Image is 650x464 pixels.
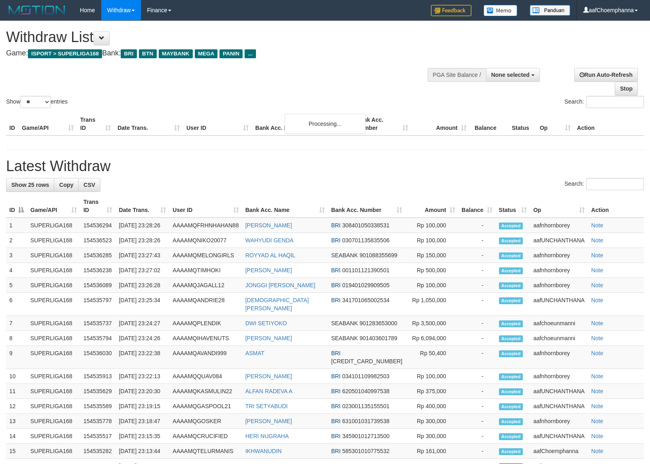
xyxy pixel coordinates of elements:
[360,320,397,326] span: Copy 901283653000 to clipboard
[565,178,644,190] label: Search:
[342,418,390,424] span: Copy 631001031739538 to clipboard
[499,403,523,410] span: Accepted
[27,248,80,263] td: SUPERLIGA168
[591,335,603,341] a: Note
[458,444,496,459] td: -
[27,331,80,346] td: SUPERLIGA168
[27,293,80,316] td: SUPERLIGA168
[121,49,136,58] span: BRI
[78,178,100,192] a: CSV
[342,373,390,379] span: Copy 034101109982503 to clipboard
[405,384,458,399] td: Rp 375,000
[405,293,458,316] td: Rp 1,050,000
[80,346,115,369] td: 154536030
[458,316,496,331] td: -
[115,429,169,444] td: [DATE] 23:15:35
[80,384,115,399] td: 154535629
[27,429,80,444] td: SUPERLIGA168
[6,112,19,136] th: ID
[530,316,588,331] td: aafchoeunmanni
[331,320,358,326] span: SEABANK
[80,331,115,346] td: 154535794
[331,237,341,244] span: BRI
[169,444,242,459] td: AAAAMQTELURMANIS
[405,218,458,233] td: Rp 100,000
[115,369,169,384] td: [DATE] 23:22:13
[499,433,523,440] span: Accepted
[169,429,242,444] td: AAAAMQCRUCIFIED
[530,346,588,369] td: aafnhornborey
[6,195,27,218] th: ID: activate to sort column descending
[458,346,496,369] td: -
[6,4,68,16] img: MOTION_logo.png
[115,444,169,459] td: [DATE] 23:13:44
[491,72,530,78] span: None selected
[530,414,588,429] td: aafnhornborey
[169,399,242,414] td: AAAAMQGASPOOL21
[115,399,169,414] td: [DATE] 23:19:15
[458,218,496,233] td: -
[342,297,390,303] span: Copy 341701065002534 to clipboard
[331,350,341,356] span: BRI
[499,388,523,395] span: Accepted
[6,233,27,248] td: 2
[6,346,27,369] td: 9
[486,68,540,82] button: None selected
[169,233,242,248] td: AAAAMQNIKO20077
[169,346,242,369] td: AAAAMQAVANDI999
[27,444,80,459] td: SUPERLIGA168
[360,252,397,258] span: Copy 901088355699 to clipboard
[11,182,49,188] span: Show 25 rows
[405,346,458,369] td: Rp 50,400
[245,267,292,273] a: [PERSON_NAME]
[115,233,169,248] td: [DATE] 23:28:26
[245,252,296,258] a: ROYYAD AL HAQIL
[530,233,588,248] td: aafUNCHANTHANA
[169,278,242,293] td: AAAAMQJAGALL12
[405,331,458,346] td: Rp 6,094,000
[245,448,282,454] a: IKHWANUDIN
[331,448,341,454] span: BRI
[80,195,115,218] th: Trans ID: activate to sort column ascending
[458,331,496,346] td: -
[6,248,27,263] td: 3
[342,222,390,229] span: Copy 308401050338531 to clipboard
[83,182,95,188] span: CSV
[80,233,115,248] td: 154536523
[54,178,79,192] a: Copy
[499,297,523,304] span: Accepted
[530,399,588,414] td: aafUNCHANTHANA
[591,350,603,356] a: Note
[27,384,80,399] td: SUPERLIGA168
[115,278,169,293] td: [DATE] 23:26:28
[405,399,458,414] td: Rp 400,000
[591,237,603,244] a: Note
[6,178,54,192] a: Show 25 rows
[591,252,603,258] a: Note
[80,429,115,444] td: 154535517
[80,444,115,459] td: 154535282
[6,29,425,45] h1: Withdraw List
[328,195,406,218] th: Bank Acc. Number: activate to sort column ascending
[331,388,341,394] span: BRI
[360,335,397,341] span: Copy 901403601789 to clipboard
[6,278,27,293] td: 5
[6,218,27,233] td: 1
[342,388,390,394] span: Copy 620501040997538 to clipboard
[591,433,603,439] a: Note
[169,316,242,331] td: AAAAMQPLENDIK
[458,293,496,316] td: -
[115,293,169,316] td: [DATE] 23:25:34
[591,388,603,394] a: Note
[353,112,411,136] th: Bank Acc. Number
[458,384,496,399] td: -
[586,96,644,108] input: Search:
[342,448,390,454] span: Copy 585301010775532 to clipboard
[169,195,242,218] th: User ID: activate to sort column ascending
[169,369,242,384] td: AAAAMQQUAV084
[27,195,80,218] th: Game/API: activate to sort column ascending
[27,233,80,248] td: SUPERLIGA168
[169,248,242,263] td: AAAAMQMELONGIRLS
[245,49,256,58] span: ...
[458,233,496,248] td: -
